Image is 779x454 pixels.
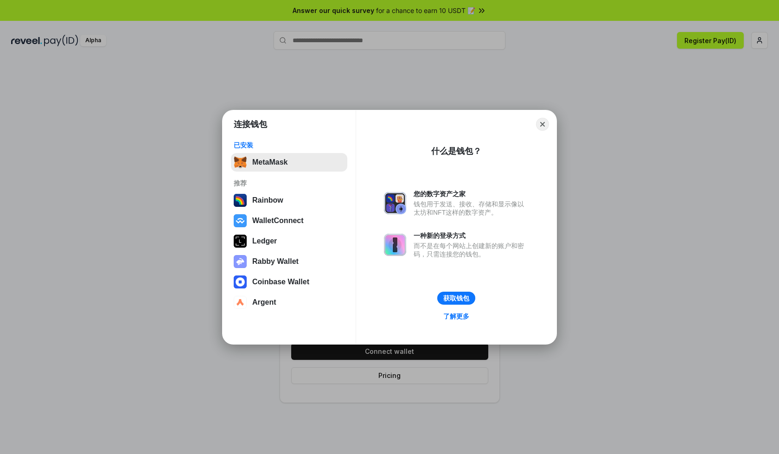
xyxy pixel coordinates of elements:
[443,312,469,320] div: 了解更多
[234,296,247,309] img: svg+xml,%3Csvg%20width%3D%2228%22%20height%3D%2228%22%20viewBox%3D%220%200%2028%2028%22%20fill%3D...
[384,234,406,256] img: svg+xml,%3Csvg%20xmlns%3D%22http%3A%2F%2Fwww.w3.org%2F2000%2Fsvg%22%20fill%3D%22none%22%20viewBox...
[252,217,304,225] div: WalletConnect
[414,190,529,198] div: 您的数字资产之家
[252,257,299,266] div: Rabby Wallet
[437,292,475,305] button: 获取钱包
[234,235,247,248] img: svg+xml,%3Csvg%20xmlns%3D%22http%3A%2F%2Fwww.w3.org%2F2000%2Fsvg%22%20width%3D%2228%22%20height%3...
[231,153,347,172] button: MetaMask
[231,252,347,271] button: Rabby Wallet
[414,200,529,217] div: 钱包用于发送、接收、存储和显示像以太坊和NFT这样的数字资产。
[252,196,283,205] div: Rainbow
[234,141,345,149] div: 已安装
[252,278,309,286] div: Coinbase Wallet
[443,294,469,302] div: 获取钱包
[438,310,475,322] a: 了解更多
[234,156,247,169] img: svg+xml,%3Csvg%20fill%3D%22none%22%20height%3D%2233%22%20viewBox%3D%220%200%2035%2033%22%20width%...
[234,214,247,227] img: svg+xml,%3Csvg%20width%3D%2228%22%20height%3D%2228%22%20viewBox%3D%220%200%2028%2028%22%20fill%3D...
[234,194,247,207] img: svg+xml,%3Csvg%20width%3D%22120%22%20height%3D%22120%22%20viewBox%3D%220%200%20120%20120%22%20fil...
[536,118,549,131] button: Close
[252,158,287,166] div: MetaMask
[431,146,481,157] div: 什么是钱包？
[234,119,267,130] h1: 连接钱包
[231,273,347,291] button: Coinbase Wallet
[252,298,276,307] div: Argent
[384,192,406,214] img: svg+xml,%3Csvg%20xmlns%3D%22http%3A%2F%2Fwww.w3.org%2F2000%2Fsvg%22%20fill%3D%22none%22%20viewBox...
[234,179,345,187] div: 推荐
[231,211,347,230] button: WalletConnect
[414,242,529,258] div: 而不是在每个网站上创建新的账户和密码，只需连接您的钱包。
[231,293,347,312] button: Argent
[252,237,277,245] div: Ledger
[234,275,247,288] img: svg+xml,%3Csvg%20width%3D%2228%22%20height%3D%2228%22%20viewBox%3D%220%200%2028%2028%22%20fill%3D...
[231,232,347,250] button: Ledger
[231,191,347,210] button: Rainbow
[414,231,529,240] div: 一种新的登录方式
[234,255,247,268] img: svg+xml,%3Csvg%20xmlns%3D%22http%3A%2F%2Fwww.w3.org%2F2000%2Fsvg%22%20fill%3D%22none%22%20viewBox...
